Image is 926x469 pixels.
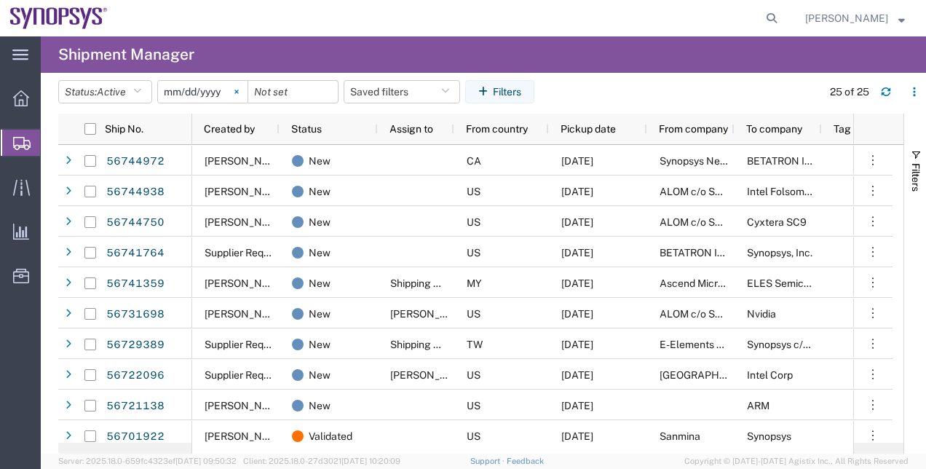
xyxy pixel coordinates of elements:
span: US [467,400,480,411]
span: Nvidia [747,308,776,320]
span: Anoop Ade [205,216,288,228]
h4: Shipment Manager [58,36,194,73]
span: 09/08/2025 [561,186,593,197]
span: ELES Semiconductor Equipment SpA [747,277,920,289]
span: New [309,299,331,329]
span: To company [746,123,802,135]
a: 56701922 [106,425,165,449]
span: Ascend Microsystems Sdn. Bhd. [660,277,807,289]
input: Not set [248,81,338,103]
a: 56729389 [106,334,165,357]
span: Anoop Ade [205,186,288,197]
span: [DATE] 10:20:09 [341,457,400,465]
span: US [467,308,480,320]
span: 09/05/2025 [561,339,593,350]
span: 09/08/2025 [561,216,593,228]
img: logo [10,7,108,29]
span: Sanmina Salt Lake City [660,369,764,381]
span: New [309,237,331,268]
div: 25 of 25 [830,84,869,100]
span: Intel Folsom+1.279.732.9134 [747,186,901,197]
span: [DATE] 09:50:32 [175,457,237,465]
span: Kris Ford [390,308,473,320]
span: KyeongJin Jang [205,277,288,289]
span: New [309,360,331,390]
span: TW [467,339,483,350]
span: Intel Corp [747,369,793,381]
a: 56744972 [106,150,165,173]
span: 09/09/2025 [561,277,593,289]
span: E-Elements Technology CO., LTD [660,339,812,350]
span: Shipping APAC [390,277,461,289]
span: US [467,186,480,197]
span: Mansi Somaiya [205,430,288,442]
span: 09/05/2025 [561,369,593,381]
span: Shahrukh Riaz [205,155,288,167]
a: 56721138 [106,395,165,418]
a: 56741359 [106,272,165,296]
span: Supplier Request [205,247,284,259]
span: Client: 2025.18.0-27d3021 [243,457,400,465]
span: Faizan Qureshi [205,308,288,320]
button: Status:Active [58,80,152,103]
span: 09/08/2025 [561,155,593,167]
a: 56731698 [106,303,165,326]
span: New [309,329,331,360]
span: Cyxtera SC9 [747,216,807,228]
span: New [309,207,331,237]
span: BETATRON INC. [747,155,822,167]
a: 56744750 [106,211,165,234]
span: Synopsys [747,430,791,442]
span: ALOM c/o SYNOPSYS [660,308,762,320]
span: BETATRON INC. [660,247,735,259]
a: Support [470,457,507,465]
span: New [309,176,331,207]
span: Pickup date [561,123,616,135]
span: Supplier Request [205,369,284,381]
span: New [309,146,331,176]
span: From country [466,123,528,135]
span: ALOM c/o SYNOPSYS [660,186,762,197]
span: Synopsys c/o ALOM [747,339,840,350]
span: Rachelle Varela [805,10,888,26]
span: US [467,216,480,228]
input: Not set [158,81,248,103]
span: Server: 2025.18.0-659fc4323ef [58,457,237,465]
span: Synopsys Nepean CA09 [660,155,773,167]
span: CA [467,155,481,167]
span: MY [467,277,482,289]
span: 09/08/2025 [561,308,593,320]
span: Created by [204,123,255,135]
span: Sanmina [660,430,700,442]
button: Filters [465,80,534,103]
span: US [467,369,480,381]
span: Filters [910,163,922,192]
span: Ship No. [105,123,143,135]
span: New [309,390,331,421]
button: [PERSON_NAME] [804,9,906,27]
span: 09/08/2025 [561,247,593,259]
span: 09/05/2025 [561,430,593,442]
span: Nicolas Tomaro [205,400,288,411]
a: 56741764 [106,242,165,265]
span: Active [97,86,126,98]
a: Feedback [507,457,544,465]
span: ALOM c/o SYNOPSYS [660,216,762,228]
span: Shipping APAC [390,339,461,350]
span: Tag [834,123,851,135]
span: Supplier Request [205,339,284,350]
span: Synopsys, Inc. [747,247,812,259]
button: Saved filters [344,80,460,103]
span: ARM [747,400,769,411]
span: Status [291,123,322,135]
a: 56722096 [106,364,165,387]
span: Assign to [389,123,433,135]
span: New [309,268,331,299]
a: 56744938 [106,181,165,204]
span: Validated [309,421,352,452]
span: Copyright © [DATE]-[DATE] Agistix Inc., All Rights Reserved [684,455,909,468]
span: Rafael Chacon [390,369,473,381]
span: US [467,430,480,442]
span: 09/05/2025 [561,400,593,411]
span: From company [659,123,728,135]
